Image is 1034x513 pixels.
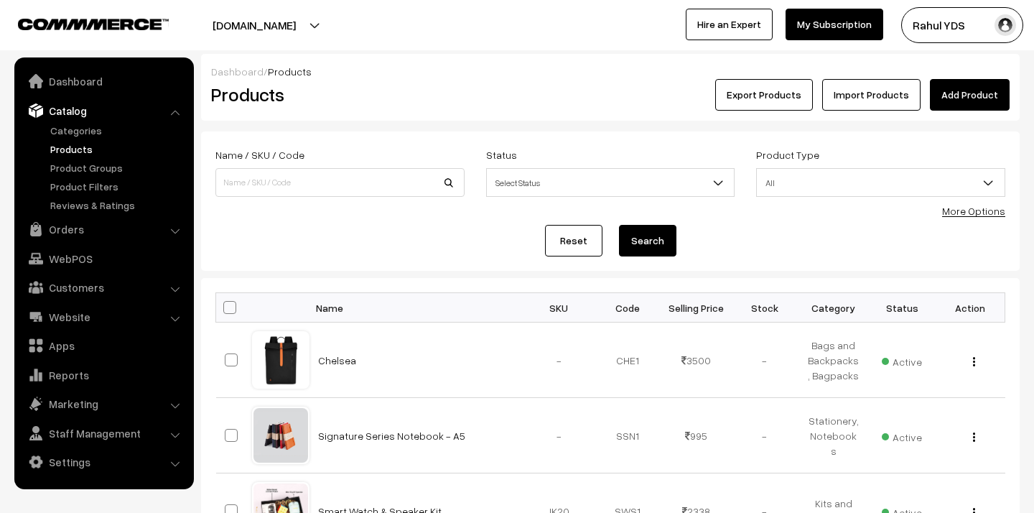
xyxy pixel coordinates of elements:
[545,225,602,256] a: Reset
[882,426,922,445] span: Active
[936,293,1005,323] th: Action
[18,14,144,32] a: COMMMERCE
[18,216,189,242] a: Orders
[662,398,731,473] td: 995
[973,433,975,442] img: Menu
[486,147,517,162] label: Status
[662,323,731,398] td: 3500
[47,142,189,157] a: Products
[18,449,189,475] a: Settings
[799,323,868,398] td: Bags and Backpacks, Bagpacks
[786,9,883,40] a: My Subscription
[593,323,662,398] td: CHE1
[211,64,1010,79] div: /
[309,293,525,323] th: Name
[662,293,731,323] th: Selling Price
[882,351,922,369] span: Active
[730,323,799,398] td: -
[18,98,189,124] a: Catalog
[619,225,676,256] button: Search
[18,391,189,417] a: Marketing
[18,362,189,388] a: Reports
[867,293,936,323] th: Status
[995,14,1016,36] img: user
[318,430,465,442] a: Signature Series Notebook - A5
[215,147,304,162] label: Name / SKU / Code
[18,304,189,330] a: Website
[18,420,189,446] a: Staff Management
[942,205,1005,217] a: More Options
[525,323,594,398] td: -
[18,19,169,29] img: COMMMERCE
[756,147,819,162] label: Product Type
[901,7,1023,43] button: Rahul YDS
[593,293,662,323] th: Code
[18,333,189,359] a: Apps
[525,398,594,473] td: -
[215,168,465,197] input: Name / SKU / Code
[799,398,868,473] td: Stationery, Notebooks
[162,7,346,43] button: [DOMAIN_NAME]
[47,179,189,194] a: Product Filters
[686,9,773,40] a: Hire an Expert
[525,293,594,323] th: SKU
[486,168,735,197] span: Select Status
[18,246,189,272] a: WebPOS
[730,398,799,473] td: -
[799,293,868,323] th: Category
[18,274,189,300] a: Customers
[593,398,662,473] td: SSN1
[756,168,1005,197] span: All
[822,79,921,111] a: Import Products
[715,79,813,111] button: Export Products
[487,170,735,195] span: Select Status
[47,123,189,138] a: Categories
[973,357,975,366] img: Menu
[730,293,799,323] th: Stock
[211,65,264,78] a: Dashboard
[18,68,189,94] a: Dashboard
[757,170,1005,195] span: All
[47,198,189,213] a: Reviews & Ratings
[47,160,189,175] a: Product Groups
[318,354,356,366] a: Chelsea
[268,65,312,78] span: Products
[211,83,463,106] h2: Products
[930,79,1010,111] a: Add Product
